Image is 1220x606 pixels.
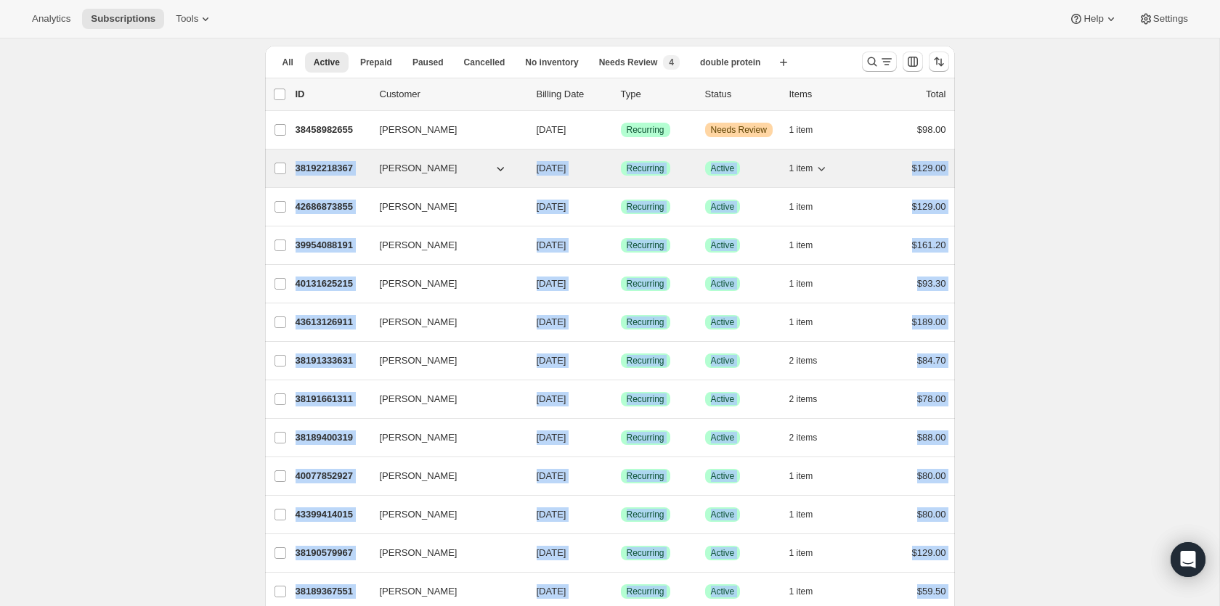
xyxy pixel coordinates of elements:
button: [PERSON_NAME] [371,388,516,411]
span: [DATE] [537,432,566,443]
span: $189.00 [912,316,946,327]
p: 39954088191 [296,238,368,253]
button: 2 items [789,351,834,371]
span: Recurring [627,278,664,290]
span: [DATE] [537,278,566,289]
span: Help [1083,13,1103,25]
span: [DATE] [537,586,566,597]
span: Recurring [627,163,664,174]
span: All [282,57,293,68]
span: Subscriptions [91,13,155,25]
span: $88.00 [917,432,946,443]
div: 38190579967[PERSON_NAME][DATE]SuccessRecurringSuccessActive1 item$129.00 [296,543,946,563]
span: 1 item [789,278,813,290]
span: Recurring [627,509,664,520]
span: [PERSON_NAME] [380,392,457,406]
button: Search and filter results [862,52,897,72]
span: $129.00 [912,547,946,558]
button: 1 item [789,543,829,563]
span: Recurring [627,124,664,136]
span: [PERSON_NAME] [380,430,457,445]
button: Customize table column order and visibility [903,52,923,72]
span: $59.50 [917,586,946,597]
span: [PERSON_NAME] [380,238,457,253]
button: Analytics [23,9,79,29]
p: Status [705,87,778,102]
span: Needs Review [711,124,767,136]
span: 2 items [789,432,818,443]
span: [PERSON_NAME] [380,161,457,176]
p: Total [926,87,945,102]
span: Active [314,57,340,68]
span: [DATE] [537,470,566,481]
p: 38190579967 [296,546,368,560]
button: 1 item [789,581,829,602]
div: Open Intercom Messenger [1171,542,1205,577]
span: $78.00 [917,393,946,404]
p: 38192218367 [296,161,368,176]
span: Analytics [32,13,70,25]
span: [PERSON_NAME] [380,584,457,599]
span: Active [711,355,735,367]
div: Type [621,87,694,102]
button: 1 item [789,274,829,294]
button: [PERSON_NAME] [371,503,516,526]
span: $84.70 [917,355,946,366]
span: Active [711,278,735,290]
button: [PERSON_NAME] [371,464,516,488]
div: 38189367551[PERSON_NAME][DATE]SuccessRecurringSuccessActive1 item$59.50 [296,581,946,602]
span: Paused [412,57,444,68]
span: Active [711,432,735,443]
p: Customer [380,87,525,102]
button: [PERSON_NAME] [371,541,516,565]
span: [PERSON_NAME] [380,200,457,214]
span: [DATE] [537,316,566,327]
span: [DATE] [537,355,566,366]
span: [DATE] [537,124,566,135]
span: [DATE] [537,201,566,212]
div: Items [789,87,862,102]
span: [DATE] [537,509,566,520]
span: 1 item [789,201,813,213]
span: [PERSON_NAME] [380,123,457,137]
div: 40131625215[PERSON_NAME][DATE]SuccessRecurringSuccessActive1 item$93.30 [296,274,946,294]
span: 1 item [789,470,813,482]
span: 1 item [789,163,813,174]
span: [PERSON_NAME] [380,469,457,483]
p: 40131625215 [296,277,368,291]
span: [DATE] [537,239,566,250]
span: [PERSON_NAME] [380,353,457,368]
p: 38191333631 [296,353,368,368]
p: 42686873855 [296,200,368,214]
span: 1 item [789,586,813,597]
span: 1 item [789,239,813,251]
span: Recurring [627,239,664,251]
span: [PERSON_NAME] [380,315,457,329]
span: Cancelled [464,57,505,68]
div: 42686873855[PERSON_NAME][DATE]SuccessRecurringSuccessActive1 item$129.00 [296,197,946,217]
span: [DATE] [537,163,566,173]
button: Create new view [772,52,795,73]
button: 1 item [789,197,829,217]
span: 4 [669,57,674,68]
span: Active [711,201,735,213]
span: [PERSON_NAME] [380,507,457,522]
span: Recurring [627,586,664,597]
p: 38191661311 [296,392,368,406]
p: Billing Date [537,87,609,102]
p: 40077852927 [296,469,368,483]
button: 1 item [789,504,829,525]
button: [PERSON_NAME] [371,311,516,334]
button: [PERSON_NAME] [371,426,516,449]
button: Help [1060,9,1126,29]
button: 1 item [789,158,829,179]
button: [PERSON_NAME] [371,157,516,180]
span: Recurring [627,393,664,405]
span: double protein [700,57,760,68]
button: Settings [1130,9,1197,29]
span: $98.00 [917,124,946,135]
span: $161.20 [912,239,946,250]
span: Active [711,163,735,174]
div: 40077852927[PERSON_NAME][DATE]SuccessRecurringSuccessActive1 item$80.00 [296,466,946,486]
div: 38189400319[PERSON_NAME][DATE]SuccessRecurringSuccessActive2 items$88.00 [296,427,946,448]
